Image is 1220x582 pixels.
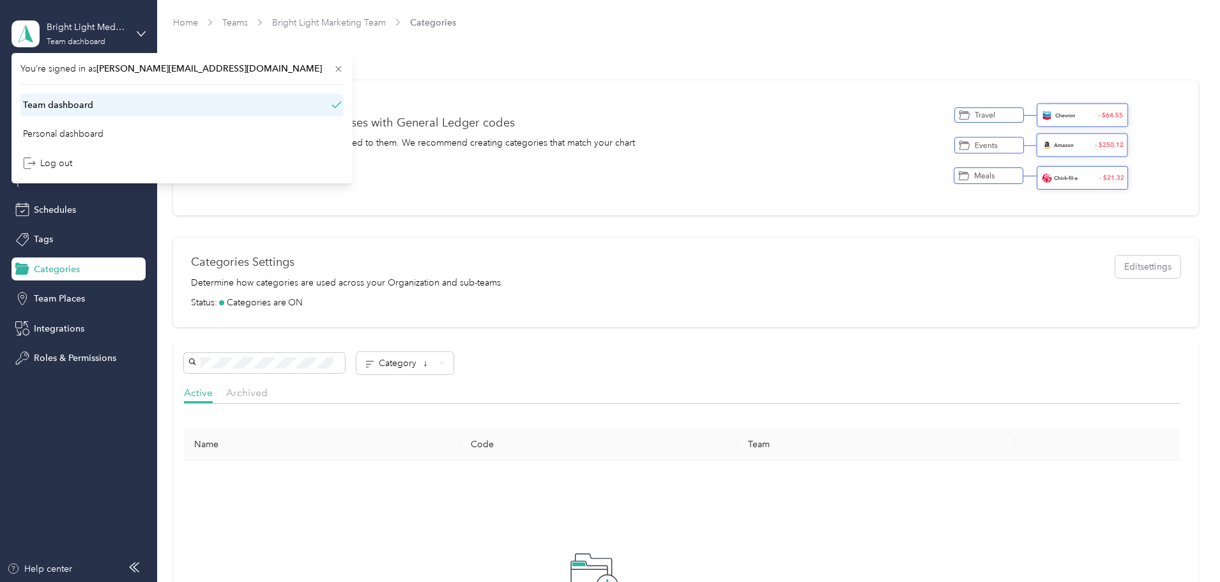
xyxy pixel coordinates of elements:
div: Team dashboard [47,38,105,46]
th: Team [738,429,1014,461]
th: Code [461,429,737,461]
p: Expenses can have one category assigned to them. We recommend creating categories that match your... [191,136,641,163]
span: ON [288,296,303,309]
span: Status: [191,296,217,309]
span: [PERSON_NAME][EMAIL_ADDRESS][DOMAIN_NAME] [96,63,322,74]
div: Log out [23,157,72,170]
div: Team dashboard [23,98,93,112]
span: Categories [34,263,80,276]
h1: Use Categories to label expenses with General Ledger codes [191,116,515,130]
span: Categories [410,16,456,29]
span: Active [184,387,213,399]
p: Determine how categories are used across your Organization and sub-teams. [191,276,503,289]
span: Archived [226,387,268,399]
button: Editsettings [1115,256,1180,278]
div: Bright Light Medical Imaging [47,20,126,34]
span: ↓ [423,358,427,369]
span: Tags [34,233,53,246]
button: Help center [7,562,72,576]
div: Personal dashboard [23,127,103,141]
span: Team Places [34,292,85,305]
a: Teams [222,17,248,28]
img: Categories banner [954,98,1136,197]
iframe: Everlance-gr Chat Button Frame [1148,510,1220,582]
span: Integrations [34,322,84,335]
a: Home [173,17,198,28]
span: Schedules [34,203,76,217]
th: Name [184,429,461,461]
span: You’re signed in as [20,62,344,75]
span: Categories are [227,296,286,309]
span: Category [379,358,434,369]
a: Bright Light Marketing Team [272,17,386,28]
h1: Categories Settings [191,256,503,269]
span: Roles & Permissions [34,351,116,365]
